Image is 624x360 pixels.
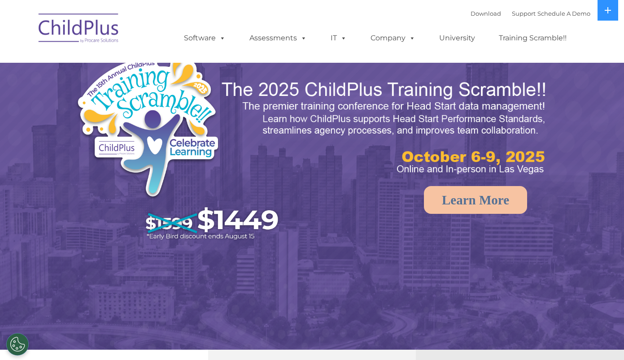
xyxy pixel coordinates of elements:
[471,10,501,17] a: Download
[424,186,527,214] a: Learn More
[240,29,316,47] a: Assessments
[430,29,484,47] a: University
[322,29,356,47] a: IT
[512,10,536,17] a: Support
[362,29,424,47] a: Company
[537,10,590,17] a: Schedule A Demo
[6,333,29,356] button: Cookies Settings
[175,29,235,47] a: Software
[490,29,576,47] a: Training Scramble!!
[471,10,590,17] font: |
[34,7,124,52] img: ChildPlus by Procare Solutions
